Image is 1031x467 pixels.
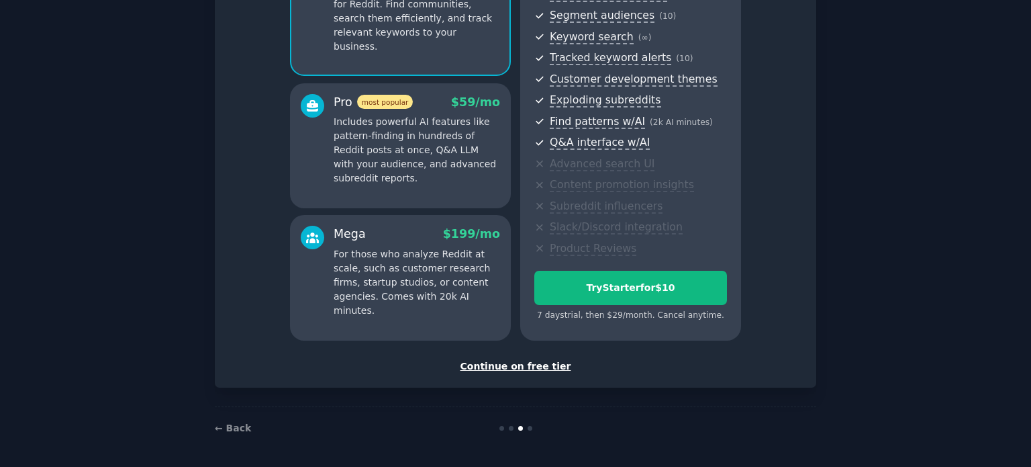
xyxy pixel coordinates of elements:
[550,136,650,150] span: Q&A interface w/AI
[534,271,727,305] button: TryStarterfor$10
[676,54,693,63] span: ( 10 )
[334,247,500,318] p: For those who analyze Reddit at scale, such as customer research firms, startup studios, or conte...
[550,200,662,214] span: Subreddit influencers
[215,423,251,433] a: ← Back
[534,310,727,322] div: 7 days trial, then $ 29 /month . Cancel anytime.
[550,115,645,129] span: Find patterns w/AI
[334,226,366,243] div: Mega
[535,281,726,295] div: Try Starter for $10
[451,95,500,109] span: $ 59 /mo
[659,11,676,21] span: ( 10 )
[550,157,654,171] span: Advanced search UI
[550,73,718,87] span: Customer development themes
[334,115,500,185] p: Includes powerful AI features like pattern-finding in hundreds of Reddit posts at once, Q&A LLM w...
[638,33,652,42] span: ( ∞ )
[550,93,660,108] span: Exploding subreddits
[550,242,636,256] span: Product Reviews
[550,51,671,65] span: Tracked keyword alerts
[650,118,713,127] span: ( 2k AI minutes )
[550,9,654,23] span: Segment audiences
[443,227,500,241] span: $ 199 /mo
[229,359,802,374] div: Continue on free tier
[550,178,694,192] span: Content promotion insights
[357,95,413,109] span: most popular
[550,30,634,44] span: Keyword search
[334,94,413,111] div: Pro
[550,220,683,235] span: Slack/Discord integration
